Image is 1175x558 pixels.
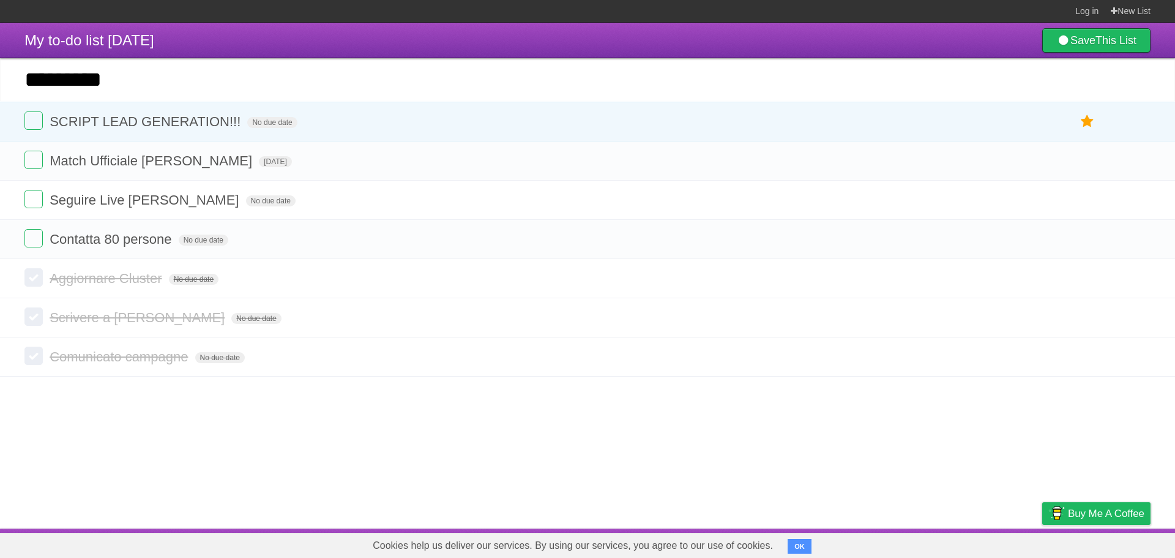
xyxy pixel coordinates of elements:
[24,268,43,287] label: Done
[985,532,1012,555] a: Terms
[1048,503,1065,524] img: Buy me a coffee
[246,195,296,206] span: No due date
[50,271,165,286] span: Aggiornare Cluster
[50,114,244,129] span: SCRIPT LEAD GENERATION!!!
[24,32,154,48] span: My to-do list [DATE]
[231,313,281,324] span: No due date
[1076,111,1099,132] label: Star task
[1042,502,1151,525] a: Buy me a coffee
[169,274,218,285] span: No due date
[24,307,43,326] label: Done
[24,229,43,247] label: Done
[195,352,245,363] span: No due date
[1042,28,1151,53] a: SaveThis List
[879,532,905,555] a: About
[179,235,228,246] span: No due date
[259,156,292,167] span: [DATE]
[920,532,969,555] a: Developers
[24,190,43,208] label: Done
[1073,532,1151,555] a: Suggest a feature
[50,310,228,325] span: Scrivere a [PERSON_NAME]
[788,539,811,554] button: OK
[50,153,255,168] span: Match Ufficiale [PERSON_NAME]
[1068,503,1144,524] span: Buy me a coffee
[50,349,191,364] span: Comunicato campagne
[24,111,43,130] label: Done
[360,533,785,558] span: Cookies help us deliver our services. By using our services, you agree to our use of cookies.
[247,117,297,128] span: No due date
[24,347,43,365] label: Done
[1095,34,1136,47] b: This List
[24,151,43,169] label: Done
[50,232,174,247] span: Contatta 80 persone
[50,192,242,208] span: Seguire Live [PERSON_NAME]
[1026,532,1058,555] a: Privacy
